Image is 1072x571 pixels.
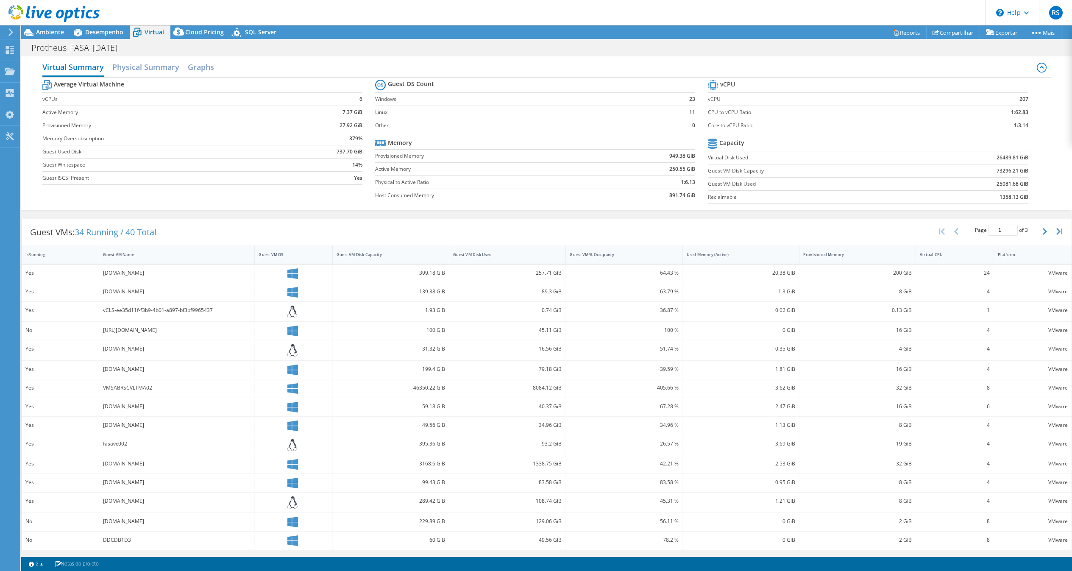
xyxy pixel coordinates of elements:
div: [DOMAIN_NAME] [103,496,251,506]
label: Active Memory [42,108,286,117]
div: 108.74 GiB [453,496,562,506]
div: 4 [920,287,989,296]
div: 79.18 GiB [453,365,562,374]
div: 4 GiB [803,344,912,354]
label: Virtual Disk Used [708,153,917,162]
div: 8 [920,383,989,393]
span: Cloud Pricing [185,28,224,36]
div: IsRunning [25,252,85,257]
div: 0 GiB [687,517,795,526]
a: Exportar [980,26,1024,39]
div: 2.53 GiB [687,459,795,468]
div: 24 [920,268,989,278]
div: 395.36 GiB [337,439,445,448]
div: VMware [998,383,1068,393]
div: 93.2 GiB [453,439,562,448]
div: 64.43 % [570,268,678,278]
h2: Physical Summary [112,58,179,75]
label: vCPU [708,95,944,103]
div: 200 GiB [803,268,912,278]
span: 34 Running / 40 Total [75,226,156,238]
div: [DOMAIN_NAME] [103,268,251,278]
div: [DOMAIN_NAME] [103,365,251,374]
div: 45.11 GiB [453,326,562,335]
div: Yes [25,496,95,506]
div: Guest VMs: [22,219,165,245]
div: Platform [998,252,1058,257]
div: Yes [25,287,95,296]
div: 16 GiB [803,365,912,374]
div: VMSABRSCVLTMA02 [103,383,251,393]
div: 0 GiB [687,326,795,335]
div: Yes [25,402,95,411]
div: 83.58 GiB [453,478,562,487]
div: VMware [998,402,1068,411]
div: DDCDB1D3 [103,535,251,545]
b: Yes [354,174,362,182]
label: Guest iSCSI Present [42,174,286,182]
div: Guest VM Name [103,252,240,257]
div: 3168.6 GiB [337,459,445,468]
label: Provisioned Memory [375,152,602,160]
div: No [25,535,95,545]
div: Guest VM % Occupancy [570,252,668,257]
div: 1.13 GiB [687,421,795,430]
b: 14% [352,161,362,169]
div: [DOMAIN_NAME] [103,478,251,487]
div: 1.21 GiB [687,496,795,506]
div: 32 GiB [803,383,912,393]
div: 1.81 GiB [687,365,795,374]
div: 34.96 GiB [453,421,562,430]
div: [DOMAIN_NAME] [103,287,251,296]
div: 16 GiB [803,326,912,335]
a: Compartilhar [926,26,980,39]
div: Yes [25,383,95,393]
b: Memory [388,139,412,147]
div: 8 [920,517,989,526]
div: 42.21 % [570,459,678,468]
b: 891.74 GiB [669,191,695,200]
div: 20.38 GiB [687,268,795,278]
div: 3.62 GiB [687,383,795,393]
div: 4 [920,421,989,430]
div: 0.95 GiB [687,478,795,487]
div: 1338.75 GiB [453,459,562,468]
div: Virtual CPU [920,252,979,257]
div: 4 [920,459,989,468]
a: Notas do projeto [49,559,105,569]
label: Guest VM Disk Capacity [708,167,917,175]
div: Used Memory (Active) [687,252,785,257]
label: Host Consumed Memory [375,191,602,200]
h2: Graphs [188,58,214,75]
div: 49.56 GiB [337,421,445,430]
label: Memory Oversubscription [42,134,286,143]
div: Guest VM Disk Used [453,252,551,257]
div: VMware [998,478,1068,487]
div: [URL][DOMAIN_NAME] [103,326,251,335]
b: Average Virtual Machine [54,80,124,89]
b: 1:3.14 [1014,121,1028,130]
div: 40.37 GiB [453,402,562,411]
div: VMware [998,326,1068,335]
b: 949.38 GiB [669,152,695,160]
b: 1:62.83 [1011,108,1028,117]
div: 67.28 % [570,402,678,411]
div: 100 % [570,326,678,335]
label: Guest Used Disk [42,148,286,156]
b: 23 [689,95,695,103]
b: 6 [359,95,362,103]
div: [DOMAIN_NAME] [103,402,251,411]
div: 34.96 % [570,421,678,430]
div: 1.3 GiB [687,287,795,296]
div: 59.18 GiB [337,402,445,411]
b: Capacity [719,139,744,147]
span: Desempenho [85,28,123,36]
div: 36.87 % [570,306,678,315]
div: Yes [25,459,95,468]
div: 8084.12 GiB [453,383,562,393]
div: Provisioned Memory [803,252,902,257]
b: 1:6.13 [681,178,695,187]
div: 229.89 GiB [337,517,445,526]
div: 46350.22 GiB [337,383,445,393]
label: Reclaimable [708,193,917,201]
